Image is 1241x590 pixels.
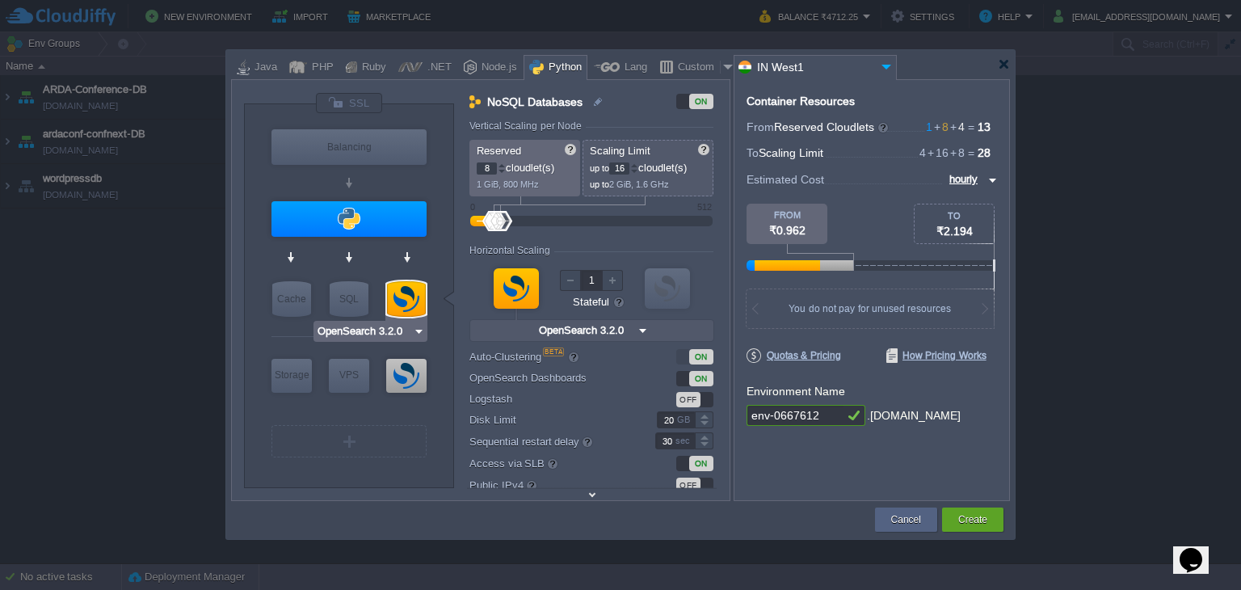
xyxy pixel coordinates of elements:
[423,56,452,80] div: .NET
[915,211,994,221] div: TO
[329,359,369,391] div: VPS
[307,56,334,80] div: PHP
[949,120,965,133] span: 4
[936,225,973,238] span: ₹2.194
[590,163,609,173] span: up to
[926,120,932,133] span: 1
[469,411,633,428] label: Disk Limit
[470,202,475,212] div: 0
[867,405,961,427] div: .[DOMAIN_NAME]
[469,454,633,472] label: Access via SLB
[965,120,978,133] span: =
[477,145,521,157] span: Reserved
[978,146,991,159] span: 28
[747,385,845,398] label: Environment Name
[676,392,700,407] div: OFF
[386,359,427,393] div: OpenSearch Dashboards
[469,348,633,365] label: Auto-Clustering
[272,281,311,317] div: Cache
[886,348,986,363] span: How Pricing Works
[978,120,991,133] span: 13
[609,179,669,189] span: 2 GiB, 1.6 GHz
[747,95,855,107] div: Container Resources
[543,348,564,356] div: beta
[949,146,958,159] span: +
[477,158,574,175] p: cloudlet(s)
[544,56,582,80] div: Python
[689,371,713,386] div: ON
[926,146,949,159] span: 16
[271,129,427,165] div: Balancing
[250,56,277,80] div: Java
[469,120,586,132] div: Vertical Scaling per Node
[759,146,823,159] span: Scaling Limit
[926,146,936,159] span: +
[271,359,312,393] div: Storage Containers
[330,281,368,317] div: SQL
[747,146,759,159] span: To
[949,120,958,133] span: +
[357,56,386,80] div: Ruby
[271,425,427,457] div: Create New Layer
[469,476,633,494] label: Public IPv4
[469,369,593,386] label: OpenSearch Dashboards
[271,201,427,237] div: Application Servers
[673,56,720,80] div: Custom
[620,56,647,80] div: Lang
[469,432,633,450] label: Sequential restart delay
[747,348,841,363] span: Quotas & Pricing
[689,456,713,471] div: ON
[477,179,539,189] span: 1 GiB, 800 MHz
[747,210,827,220] div: FROM
[1173,525,1225,574] iframe: chat widget
[932,120,942,133] span: +
[675,433,693,449] div: sec
[469,245,554,256] div: Horizontal Scaling
[689,94,713,109] div: ON
[932,120,949,133] span: 8
[891,512,921,528] button: Cancel
[747,120,774,133] span: From
[919,146,926,159] span: 4
[590,158,708,175] p: cloudlet(s)
[774,120,890,133] span: Reserved Cloudlets
[949,146,965,159] span: 8
[965,146,978,159] span: =
[330,281,368,317] div: SQL Databases
[469,390,593,407] label: Logstash
[329,359,369,393] div: Elastic VPS
[769,224,806,237] span: ₹0.962
[676,478,700,493] div: OFF
[590,179,609,189] span: up to
[477,56,517,80] div: Node.js
[689,349,713,365] div: ON
[387,281,426,317] div: NoSQL Databases
[697,202,712,212] div: 512
[590,145,650,157] span: Scaling Limit
[747,171,824,188] span: Estimated Cost
[271,129,427,165] div: Load Balancer
[271,359,312,391] div: Storage
[677,412,693,428] div: GB
[958,512,987,528] button: Create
